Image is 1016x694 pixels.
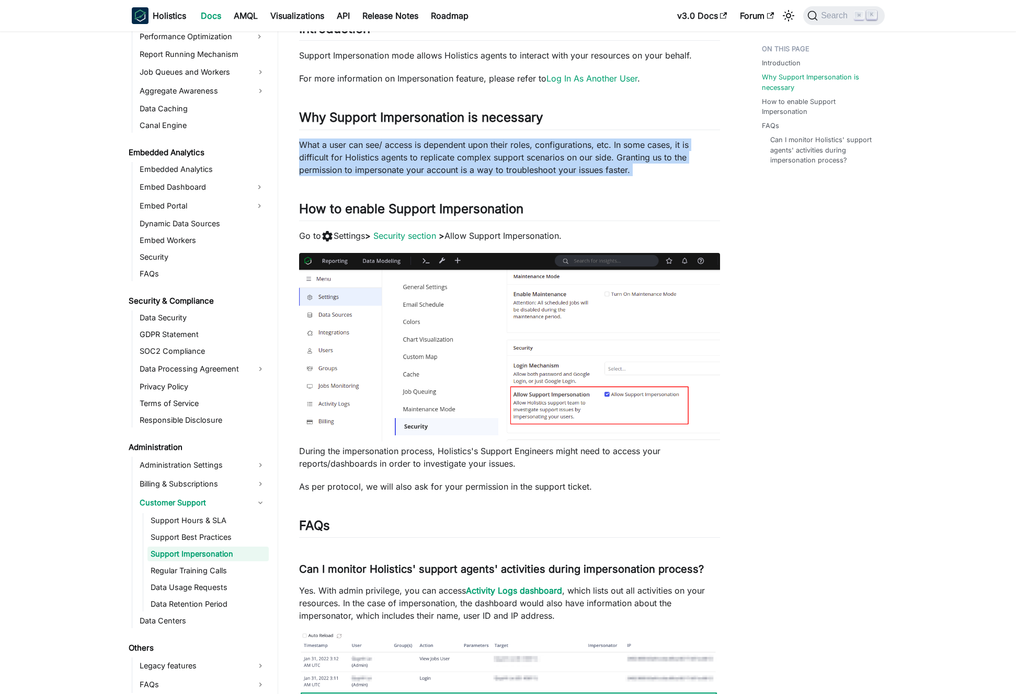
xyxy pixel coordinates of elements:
[136,310,269,325] a: Data Security
[671,7,734,24] a: v3.0 Docs
[780,7,797,24] button: Switch between dark and light mode (currently light mode)
[125,641,269,655] a: Others
[147,530,269,545] a: Support Best Practices
[762,58,801,68] a: Introduction
[136,267,269,281] a: FAQs
[132,7,149,24] img: Holistics
[321,230,334,242] span: settings
[136,476,269,492] a: Billing & Subscriptions
[147,547,269,561] a: Support Impersonation
[299,480,720,493] p: As per protocol, we will also ask for your permission in the support ticket.
[365,230,371,241] strong: >
[153,9,186,22] b: Holistics
[854,11,864,20] kbd: ⌘
[250,179,269,195] button: Expand sidebar category 'Embed Dashboard'
[136,657,269,674] a: Legacy features
[299,110,720,130] h2: Why Support Impersonation is necessary
[299,201,720,221] h2: How to enable Support Impersonation
[147,513,269,528] a: Support Hours & SLA
[299,49,720,62] p: Support Impersonation mode allows Holistics agents to interact with your resources on your behalf.
[299,72,720,85] p: For more information on Impersonation feature, please refer to .
[136,396,269,411] a: Terms of Service
[136,83,269,99] a: Aggregate Awareness
[299,445,720,470] p: During the impersonation process, Holistics's Support Engineers might need to access your reports...
[136,179,250,195] a: Embed Dashboard
[125,145,269,160] a: Embedded Analytics
[299,584,720,622] p: Yes. With admin privilege, you can access , which lists out all activities on your resources. In ...
[136,457,269,473] a: Administration Settings
[195,7,227,24] a: Docs
[136,327,269,342] a: GDPR Statement
[147,563,269,578] a: Regular Training Calls
[299,229,720,243] p: Go to Settings Allow Support Impersonation.
[818,11,854,20] span: Search
[264,7,330,24] a: Visualizations
[299,563,720,576] h3: Can I monitor Holistics' support agents' activities during impersonation process?
[136,676,269,693] a: FAQs
[299,518,720,538] h2: FAQs
[227,7,264,24] a: AMQL
[121,31,278,694] nav: Docs sidebar
[147,597,269,611] a: Data Retention Period
[136,101,269,116] a: Data Caching
[299,138,720,176] p: What a user can see/ access is dependent upon their roles, configurations, etc. In some cases, it...
[136,216,269,231] a: Dynamic Data Sources
[136,233,269,248] a: Embed Workers
[132,7,186,24] a: HolisticsHolistics
[136,64,269,80] a: Job Queues and Workers
[330,7,356,24] a: API
[439,230,444,241] strong: >
[466,585,562,596] a: Activity Logs dashboard
[136,361,269,377] a: Data Processing Agreement
[136,118,269,133] a: Canal Engine
[136,344,269,358] a: SOC2 Compliance
[546,73,637,84] a: Log In As Another User
[136,413,269,427] a: Responsible Disclosure
[734,7,780,24] a: Forum
[125,294,269,308] a: Security & Compliance
[356,7,425,24] a: Release Notes
[770,135,874,165] a: Can I monitor Holistics' support agents' activities during impersonation process?
[136,198,250,214] a: Embed Portal
[136,250,269,264] a: Security
[762,121,779,131] a: FAQs
[762,97,878,117] a: How to enable Support Impersonation
[250,28,269,45] button: Expand sidebar category 'Performance Optimization'
[136,494,269,511] a: Customer Support
[125,440,269,455] a: Administration
[425,7,475,24] a: Roadmap
[373,230,436,241] a: Security section
[866,10,877,20] kbd: K
[136,614,269,628] a: Data Centers
[136,379,269,394] a: Privacy Policy
[803,6,884,25] button: Search (Command+K)
[250,198,269,214] button: Expand sidebar category 'Embed Portal'
[136,47,269,62] a: Report Running Mechanism
[762,72,878,92] a: Why Support Impersonation is necessary
[136,162,269,177] a: Embedded Analytics
[147,580,269,595] a: Data Usage Requests
[136,28,250,45] a: Performance Optimization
